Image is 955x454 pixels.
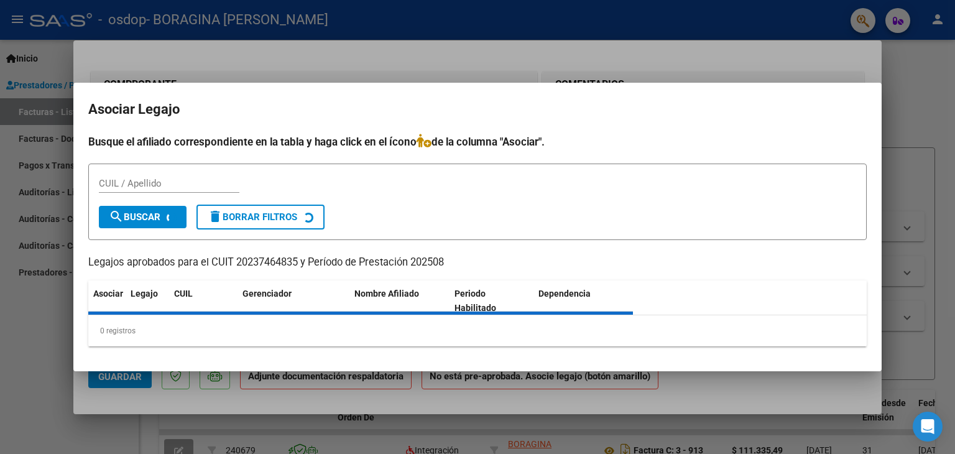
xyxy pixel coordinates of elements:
[238,280,349,322] datatable-header-cell: Gerenciador
[174,289,193,299] span: CUIL
[349,280,450,322] datatable-header-cell: Nombre Afiliado
[88,134,867,150] h4: Busque el afiliado correspondiente en la tabla y haga click en el ícono de la columna "Asociar".
[99,206,187,228] button: Buscar
[88,255,867,271] p: Legajos aprobados para el CUIT 20237464835 y Período de Prestación 202508
[208,211,297,223] span: Borrar Filtros
[88,315,867,346] div: 0 registros
[354,289,419,299] span: Nombre Afiliado
[88,280,126,322] datatable-header-cell: Asociar
[913,412,943,442] div: Open Intercom Messenger
[93,289,123,299] span: Asociar
[126,280,169,322] datatable-header-cell: Legajo
[533,280,634,322] datatable-header-cell: Dependencia
[131,289,158,299] span: Legajo
[109,209,124,224] mat-icon: search
[169,280,238,322] datatable-header-cell: CUIL
[196,205,325,229] button: Borrar Filtros
[208,209,223,224] mat-icon: delete
[242,289,292,299] span: Gerenciador
[538,289,591,299] span: Dependencia
[454,289,496,313] span: Periodo Habilitado
[88,98,867,121] h2: Asociar Legajo
[109,211,160,223] span: Buscar
[450,280,533,322] datatable-header-cell: Periodo Habilitado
